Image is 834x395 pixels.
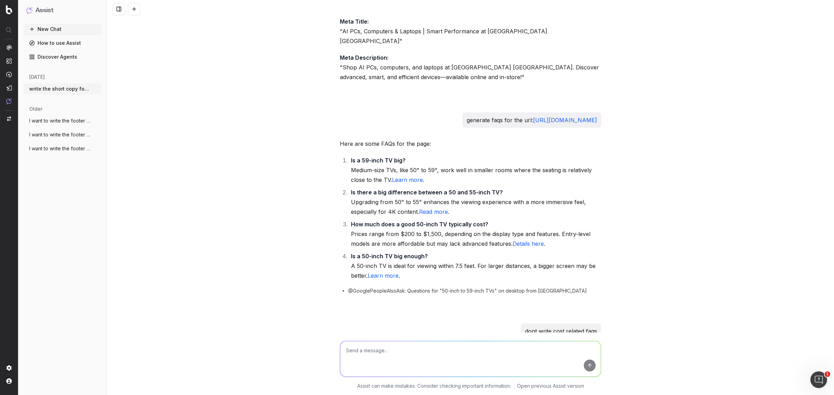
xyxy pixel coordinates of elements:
[24,37,101,49] a: How to use Assist
[513,240,544,247] a: Details here
[6,98,12,104] img: Assist
[6,378,12,384] img: My account
[517,383,584,389] a: Open previous Assist version
[349,156,601,185] li: Medium-size TVs, like 50" to 59", work well in smaller rooms where the seating is relatively clos...
[29,74,45,81] span: [DATE]
[348,287,587,294] span: @GooglePeopleAlsoAsk: Questions for "50-inch to 59-inch TVs" on desktop from [GEOGRAPHIC_DATA]
[419,208,448,215] a: Read more
[340,54,389,61] strong: Meta Description:
[351,189,503,196] strong: Is there a big difference between a 50 and 55-inch TV?
[6,58,12,64] img: Intelligence
[26,6,99,15] button: Assist
[24,143,101,154] button: I want to write the footer text. The foo
[533,117,597,124] a: [URL][DOMAIN_NAME]
[24,115,101,126] button: I want to write the footer text. The foo
[349,187,601,217] li: Upgrading from 50" to 55" enhances the viewing experience with a more immersive feel, especially ...
[368,272,399,279] a: Learn more
[351,157,406,164] strong: Is a 59-inch TV big?
[29,106,42,112] span: older
[340,18,369,25] strong: Meta Title:
[35,6,54,15] h1: Assist
[24,24,101,35] button: New Chat
[349,251,601,280] li: A 50-inch TV is ideal for viewing within 7.5 feet. For larger distances, a bigger screen may be b...
[6,85,12,91] img: Studio
[24,129,101,140] button: I want to write the footer text. The foo
[29,117,90,124] span: I want to write the footer text. The foo
[392,176,423,183] a: Learn more
[351,221,488,228] strong: How much does a good 50-inch TV typically cost?
[467,115,597,125] p: generate faqs for the url:
[26,7,33,14] img: Assist
[29,131,90,138] span: I want to write the footer text. The foo
[340,53,601,82] p: "Shop AI PCs, computers, and laptops at [GEOGRAPHIC_DATA] [GEOGRAPHIC_DATA]. Discover advanced, s...
[29,145,90,152] span: I want to write the footer text. The foo
[351,253,428,260] strong: Is a 50-inch TV big enough?
[810,371,827,388] iframe: Intercom live chat
[357,383,511,389] p: Assist can make mistakes. Consider checking important information.
[340,17,601,46] p: "AI PCs, Computers & Laptops | Smart Performance at [GEOGRAPHIC_DATA] [GEOGRAPHIC_DATA]"
[7,116,11,121] img: Switch project
[24,51,101,62] a: Discover Agents
[349,219,601,249] li: Prices range from $200 to $1,500, depending on the display type and features. Entry-level models ...
[24,83,101,94] button: write the short copy for the url: https:
[6,5,12,14] img: Botify logo
[525,326,597,336] p: dont write cost related faqs
[29,85,90,92] span: write the short copy for the url: https:
[825,371,830,377] span: 1
[6,45,12,50] img: Analytics
[6,72,12,77] img: Activation
[6,365,12,371] img: Setting
[340,139,601,149] p: Here are some FAQs for the page:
